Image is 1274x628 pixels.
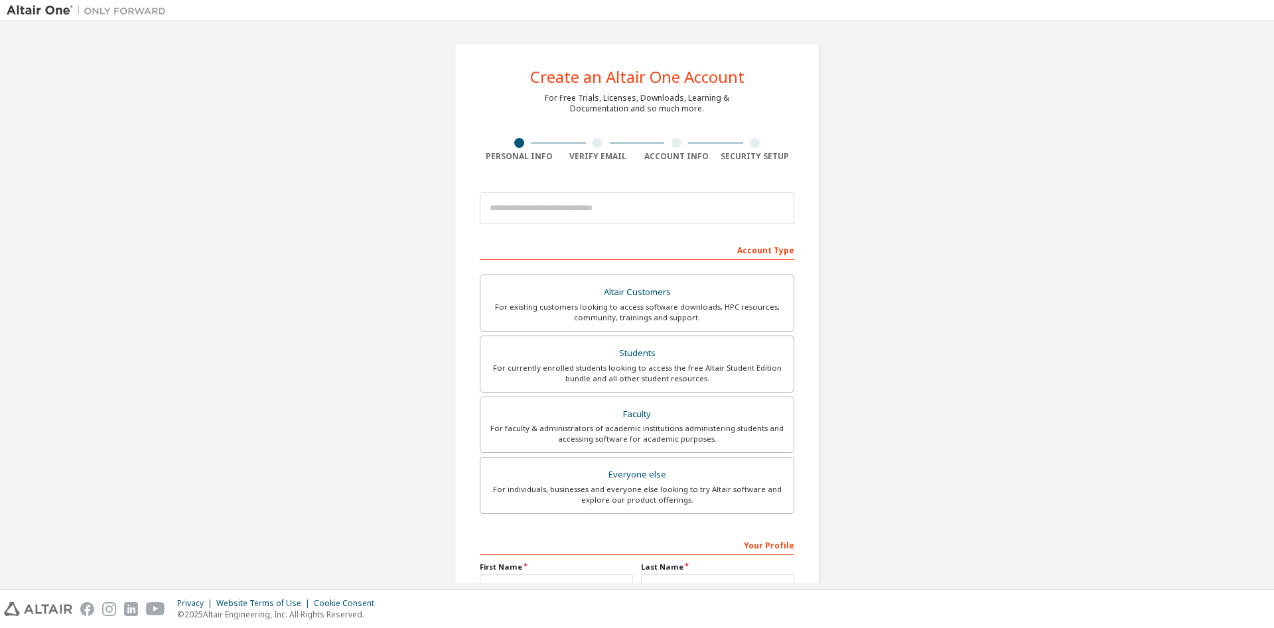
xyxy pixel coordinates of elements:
[641,562,794,572] label: Last Name
[559,151,638,162] div: Verify Email
[146,602,165,616] img: youtube.svg
[488,405,786,424] div: Faculty
[216,598,314,609] div: Website Terms of Use
[637,151,716,162] div: Account Info
[314,598,382,609] div: Cookie Consent
[480,534,794,555] div: Your Profile
[177,609,382,620] p: © 2025 Altair Engineering, Inc. All Rights Reserved.
[488,283,786,302] div: Altair Customers
[124,602,138,616] img: linkedin.svg
[488,484,786,505] div: For individuals, businesses and everyone else looking to try Altair software and explore our prod...
[480,151,559,162] div: Personal Info
[80,602,94,616] img: facebook.svg
[480,239,794,260] div: Account Type
[488,466,786,484] div: Everyone else
[488,344,786,363] div: Students
[480,562,633,572] label: First Name
[488,423,786,444] div: For faculty & administrators of academic institutions administering students and accessing softwa...
[530,69,744,85] div: Create an Altair One Account
[545,93,729,114] div: For Free Trials, Licenses, Downloads, Learning & Documentation and so much more.
[488,363,786,384] div: For currently enrolled students looking to access the free Altair Student Edition bundle and all ...
[716,151,795,162] div: Security Setup
[102,602,116,616] img: instagram.svg
[7,4,173,17] img: Altair One
[488,302,786,323] div: For existing customers looking to access software downloads, HPC resources, community, trainings ...
[177,598,216,609] div: Privacy
[4,602,72,616] img: altair_logo.svg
